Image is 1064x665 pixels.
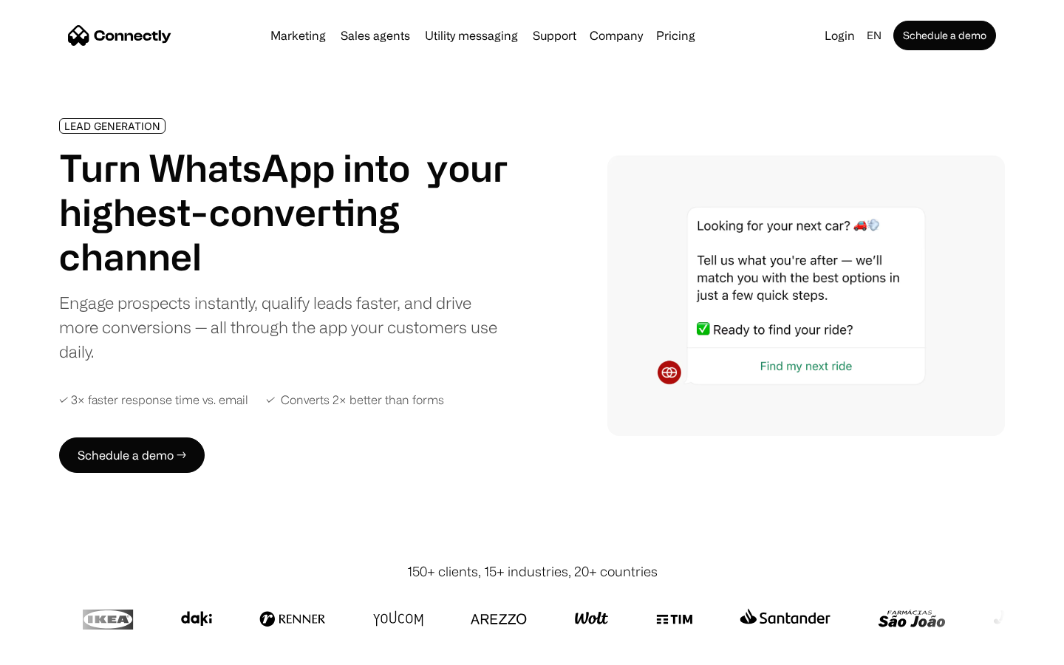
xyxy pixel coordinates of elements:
[15,638,89,660] aside: Language selected: English
[407,562,658,582] div: 150+ clients, 15+ industries, 20+ countries
[650,30,701,41] a: Pricing
[59,437,205,473] a: Schedule a demo →
[893,21,996,50] a: Schedule a demo
[59,146,508,279] h1: Turn WhatsApp into your highest-converting channel
[265,30,332,41] a: Marketing
[819,25,861,46] a: Login
[590,25,643,46] div: Company
[30,639,89,660] ul: Language list
[59,393,248,407] div: ✓ 3× faster response time vs. email
[335,30,416,41] a: Sales agents
[59,290,508,364] div: Engage prospects instantly, qualify leads faster, and drive more conversions — all through the ap...
[419,30,524,41] a: Utility messaging
[64,120,160,132] div: LEAD GENERATION
[867,25,881,46] div: en
[527,30,582,41] a: Support
[266,393,444,407] div: ✓ Converts 2× better than forms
